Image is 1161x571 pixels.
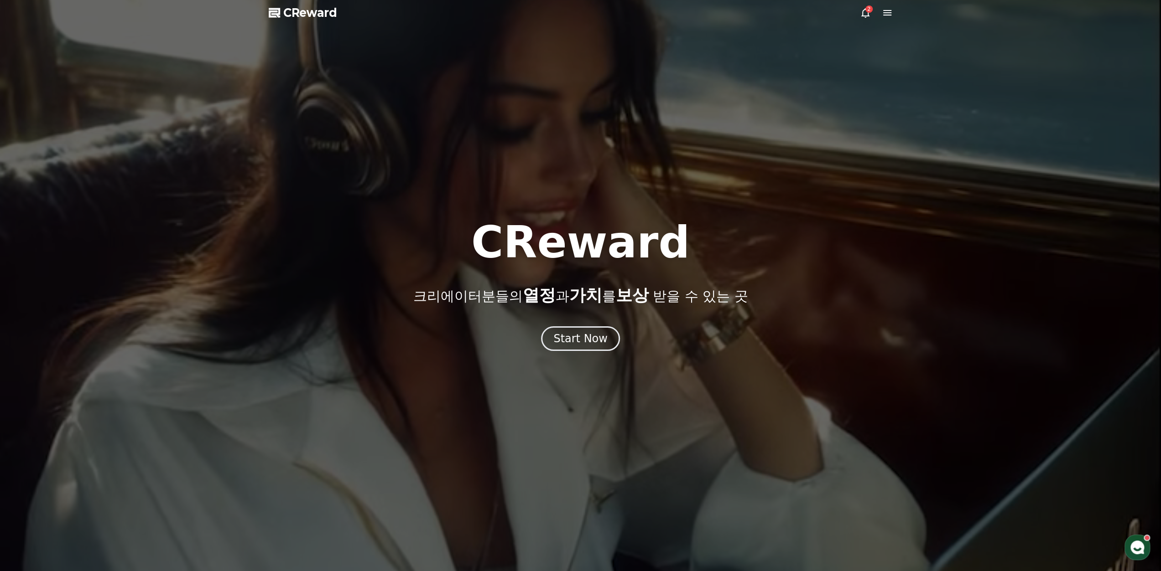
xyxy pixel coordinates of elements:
[522,286,555,304] span: 열정
[865,5,873,13] div: 2
[553,331,608,346] div: Start Now
[569,286,602,304] span: 가치
[541,335,620,344] a: Start Now
[118,289,175,312] a: 설정
[3,289,60,312] a: 홈
[83,303,94,310] span: 대화
[471,221,690,264] h1: CReward
[615,286,648,304] span: 보상
[860,7,871,18] a: 2
[141,303,152,310] span: 설정
[29,303,34,310] span: 홈
[60,289,118,312] a: 대화
[269,5,337,20] a: CReward
[283,5,337,20] span: CReward
[413,286,748,304] p: 크리에이터분들의 과 를 받을 수 있는 곳
[541,326,620,351] button: Start Now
